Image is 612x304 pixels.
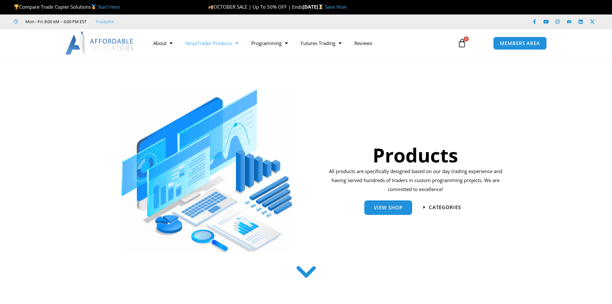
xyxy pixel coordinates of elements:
[208,5,213,9] img: 🍂
[179,36,245,51] a: NinjaTrader Products
[327,142,504,169] h1: Products
[95,18,114,25] a: Trustpilot
[493,37,547,50] a: MEMBERS AREA
[294,36,348,51] a: Futures Trading
[464,36,469,41] span: 0
[500,41,540,46] span: MEMBERS AREA
[423,205,461,210] a: categories
[91,5,96,9] img: 🥇
[14,5,19,9] img: 🏆
[147,36,179,51] a: About
[429,205,461,210] span: categories
[303,4,325,10] strong: [DATE]
[318,5,323,9] img: ⌛
[374,205,403,210] span: View Shop
[364,200,412,215] a: View Shop
[121,89,292,253] img: ProductsSection scaled | Affordable Indicators – NinjaTrader
[208,4,303,10] span: OCTOBER SALE | Up To 50% OFF | Ends
[245,36,294,51] a: Programming
[348,36,379,51] a: Reviews
[327,167,504,194] p: All products are specifically designed based on our day trading experience and having served hund...
[98,4,120,10] a: Start Here
[65,32,134,55] img: LogoAI | Affordable Indicators – NinjaTrader
[448,34,476,52] a: 0
[24,18,86,25] span: Mon - Fri: 8:00 AM – 6:00 PM EST
[14,4,120,10] span: Compare Trade Copier Solutions
[147,36,450,51] nav: Menu
[325,4,347,10] a: Save Now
